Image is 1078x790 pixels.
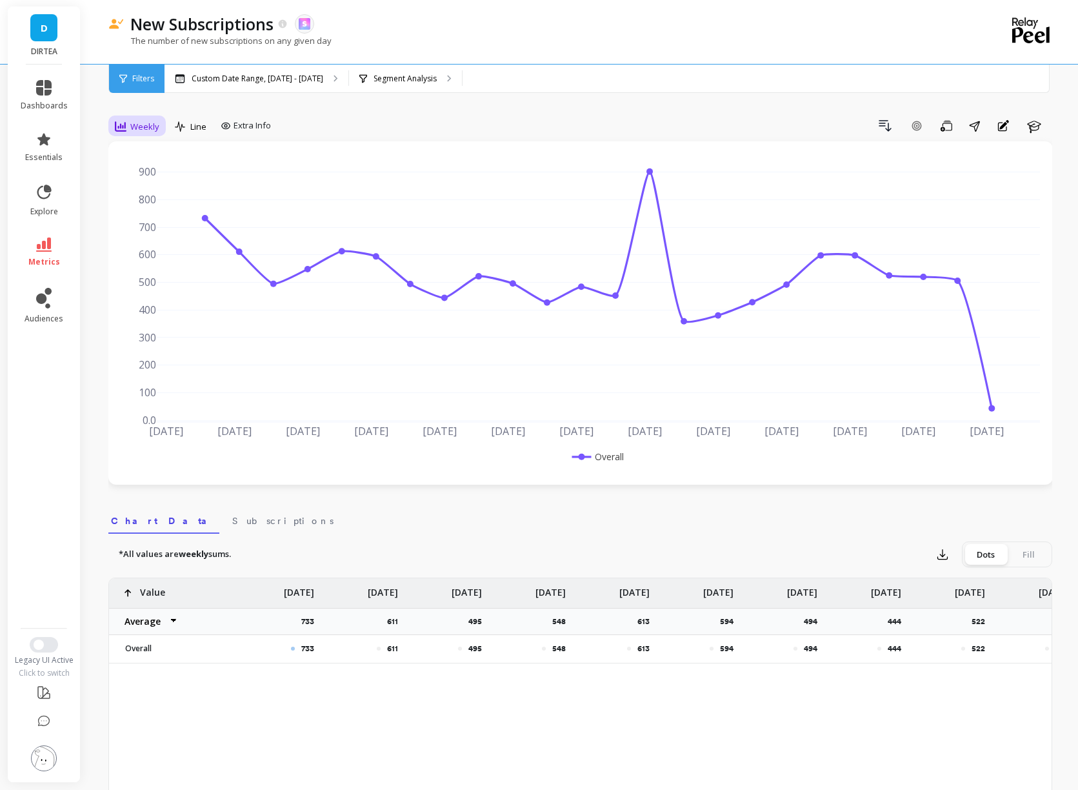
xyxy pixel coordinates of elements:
[619,578,650,599] p: [DATE]
[232,514,334,527] span: Subscriptions
[108,35,332,46] p: The number of new subscriptions on any given day
[1039,578,1069,599] p: [DATE]
[703,578,734,599] p: [DATE]
[871,578,901,599] p: [DATE]
[955,578,985,599] p: [DATE]
[25,152,63,163] span: essentials
[301,616,322,627] p: 733
[299,18,310,30] img: api.skio.svg
[108,19,124,30] img: header icon
[468,616,490,627] p: 495
[21,101,68,111] span: dashboards
[452,578,482,599] p: [DATE]
[179,548,208,560] strong: weekly
[25,314,63,324] span: audiences
[28,257,60,267] span: metrics
[301,643,314,654] p: 733
[30,637,58,653] button: Switch to New UI
[468,643,482,654] p: 495
[108,504,1052,534] nav: Tabs
[130,13,274,35] p: New Subscriptions
[888,616,909,627] p: 444
[117,643,230,654] p: Overall
[8,668,81,678] div: Click to switch
[119,548,231,561] p: *All values are sums.
[387,616,406,627] p: 611
[140,578,165,599] p: Value
[552,616,574,627] p: 548
[41,21,48,35] span: D
[972,616,993,627] p: 522
[368,578,398,599] p: [DATE]
[190,121,206,133] span: Line
[720,616,741,627] p: 594
[284,578,314,599] p: [DATE]
[804,643,817,654] p: 494
[804,616,825,627] p: 494
[387,643,398,654] p: 611
[8,655,81,665] div: Legacy UI Active
[1007,544,1050,565] div: Fill
[535,578,566,599] p: [DATE]
[234,119,271,132] span: Extra Info
[374,74,437,84] p: Segment Analysis
[132,74,154,84] span: Filters
[637,643,650,654] p: 613
[972,643,985,654] p: 522
[21,46,68,57] p: DIRTEA
[31,745,57,771] img: profile picture
[888,643,901,654] p: 444
[192,74,323,84] p: Custom Date Range, [DATE] - [DATE]
[637,616,657,627] p: 613
[720,643,734,654] p: 594
[111,514,217,527] span: Chart Data
[787,578,817,599] p: [DATE]
[552,643,566,654] p: 548
[964,544,1007,565] div: Dots
[130,121,159,133] span: Weekly
[30,207,58,217] span: explore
